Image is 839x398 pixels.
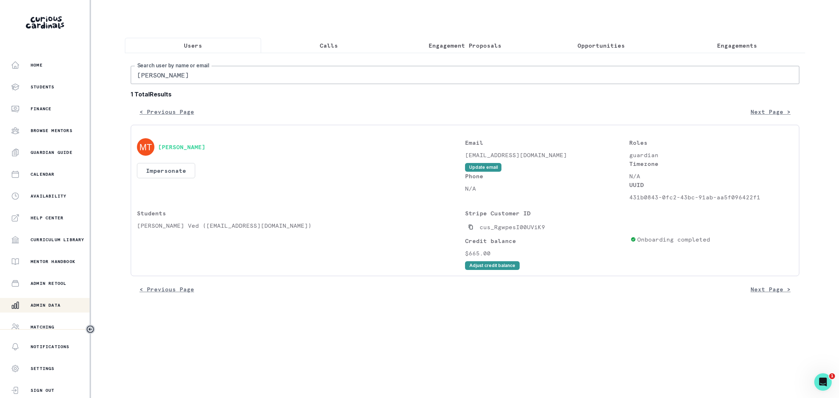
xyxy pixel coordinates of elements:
[629,151,793,159] p: guardian
[465,184,629,193] p: N/A
[742,282,799,296] button: Next Page >
[465,163,501,172] button: Update email
[465,236,627,245] p: Credit balance
[131,282,203,296] button: < Previous Page
[637,235,710,244] p: Onboarding completed
[31,237,84,243] p: Curriculum Library
[578,41,625,50] p: Opportunities
[814,373,832,391] iframe: Intercom live chat
[31,324,55,330] p: Matching
[480,223,545,231] p: cus_RgwpesI00UViK9
[184,41,202,50] p: Users
[31,150,72,155] p: Guardian Guide
[31,84,55,90] p: Students
[31,280,66,286] p: Admin Retool
[26,16,64,29] img: Curious Cardinals Logo
[429,41,501,50] p: Engagement Proposals
[131,104,203,119] button: < Previous Page
[137,163,195,178] button: Impersonate
[131,90,799,99] b: 1 Total Results
[137,221,465,230] p: [PERSON_NAME] Ved ([EMAIL_ADDRESS][DOMAIN_NAME])
[465,209,627,218] p: Stripe Customer ID
[320,41,338,50] p: Calls
[137,138,154,156] img: svg
[629,193,793,202] p: 431b0843-0fc2-43bc-91ab-aa5f096422f1
[629,180,793,189] p: UUID
[31,344,70,350] p: Notifications
[31,171,55,177] p: Calendar
[465,249,627,258] p: $665.00
[465,221,477,233] button: Copied to clipboard
[629,159,793,168] p: Timezone
[717,41,757,50] p: Engagements
[742,104,799,119] button: Next Page >
[629,138,793,147] p: Roles
[465,138,629,147] p: Email
[31,128,72,134] p: Browse Mentors
[465,172,629,180] p: Phone
[86,325,95,334] button: Toggle sidebar
[31,259,75,264] p: Mentor Handbook
[31,387,55,393] p: Sign Out
[31,215,63,221] p: Help Center
[465,151,629,159] p: [EMAIL_ADDRESS][DOMAIN_NAME]
[31,62,43,68] p: Home
[31,366,55,371] p: Settings
[465,261,520,270] button: Adjust credit balance
[31,302,60,308] p: Admin Data
[629,172,793,180] p: N/A
[31,106,51,112] p: Finance
[158,143,205,151] button: [PERSON_NAME]
[31,193,66,199] p: Availability
[137,209,465,218] p: Students
[829,373,835,379] span: 1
